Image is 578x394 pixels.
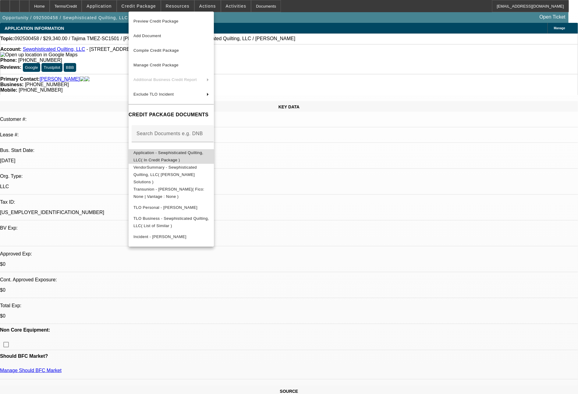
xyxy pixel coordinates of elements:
span: Compile Credit Package [133,48,179,53]
span: Application - Sewphisticated Quilting, LLC( In Credit Package ) [133,150,203,162]
button: TLO Personal - Asselyn, Dana [129,200,214,215]
span: VendorSummary - Sewphisticated Quilting, LLC( [PERSON_NAME] Solutions ) [133,165,197,184]
span: Manage Credit Package [133,63,179,67]
mat-label: Search Documents e.g. DNB [137,131,203,136]
span: TLO Business - Sewphisticated Quilting, LLC( List of Similar ) [133,216,209,228]
span: Transunion - [PERSON_NAME]( Fico: None | Vantage : None ) [133,187,204,199]
button: TLO Business - Sewphisticated Quilting, LLC( List of Similar ) [129,215,214,230]
button: VendorSummary - Sewphisticated Quilting, LLC( Hirsch Solutions ) [129,164,214,186]
h4: CREDIT PACKAGE DOCUMENTS [129,111,214,119]
span: TLO Personal - [PERSON_NAME] [133,205,197,210]
span: Exclude TLO Incident [133,92,174,97]
span: Incident - [PERSON_NAME] [133,234,186,239]
button: Incident - Asselyn, Dana [129,230,214,244]
span: Add Document [133,33,161,38]
button: Transunion - Asselyn, Dana( Fico: None | Vantage : None ) [129,186,214,200]
span: Preview Credit Package [133,19,179,23]
button: Application - Sewphisticated Quilting, LLC( In Credit Package ) [129,149,214,164]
